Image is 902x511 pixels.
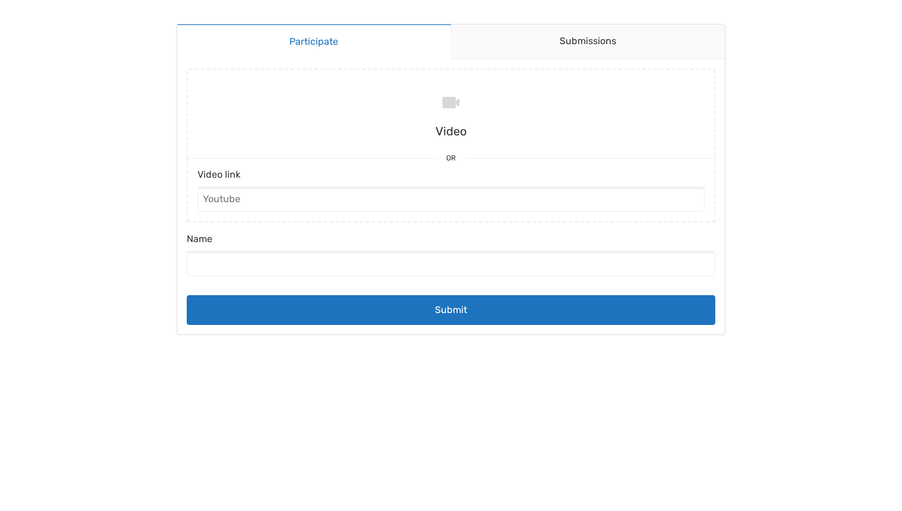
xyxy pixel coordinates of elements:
button: Submit [187,295,715,325]
a: Submissions [451,24,725,59]
label: Name [187,232,715,251]
a: Participate [177,24,451,59]
label: Video link [197,168,705,187]
input: Youtube [197,187,705,212]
